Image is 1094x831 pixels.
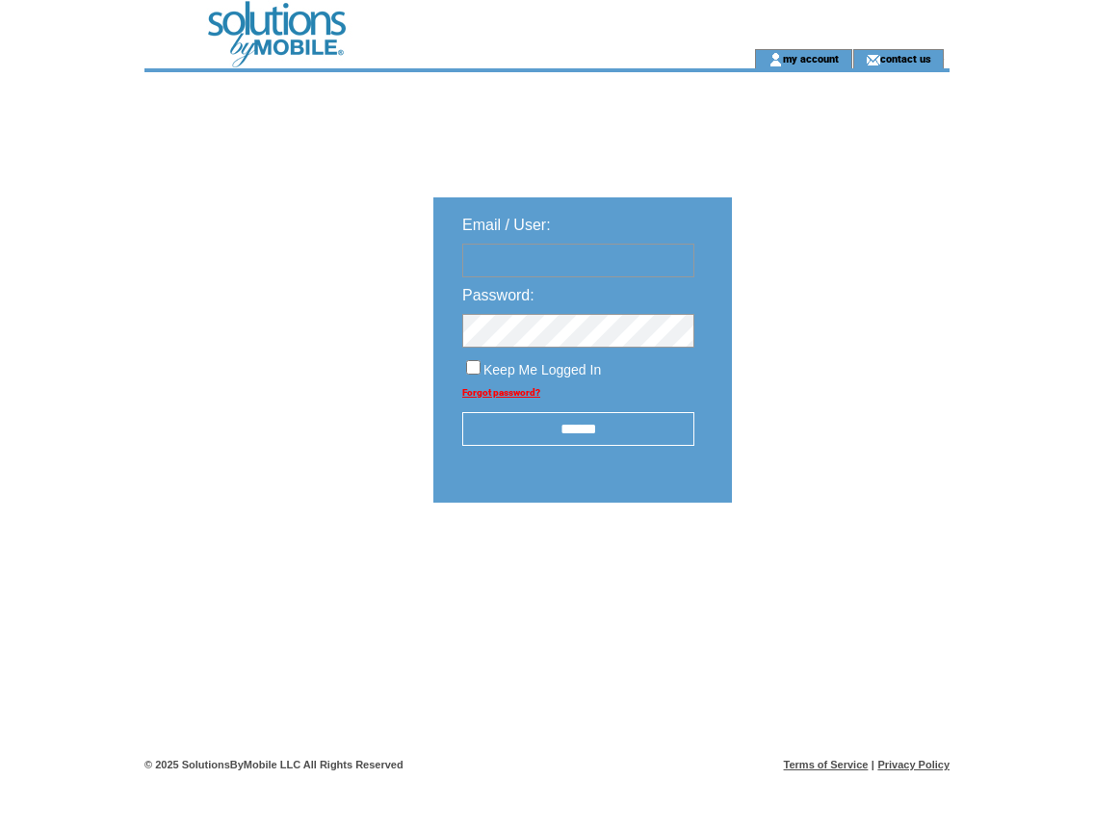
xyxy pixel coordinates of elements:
[483,362,601,377] span: Keep Me Logged In
[788,551,884,575] img: transparent.png
[783,52,839,65] a: my account
[462,387,540,398] a: Forgot password?
[872,759,874,770] span: |
[880,52,931,65] a: contact us
[768,52,783,67] img: account_icon.gif
[462,217,551,233] span: Email / User:
[877,759,950,770] a: Privacy Policy
[866,52,880,67] img: contact_us_icon.gif
[144,759,404,770] span: © 2025 SolutionsByMobile LLC All Rights Reserved
[784,759,869,770] a: Terms of Service
[462,287,534,303] span: Password:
